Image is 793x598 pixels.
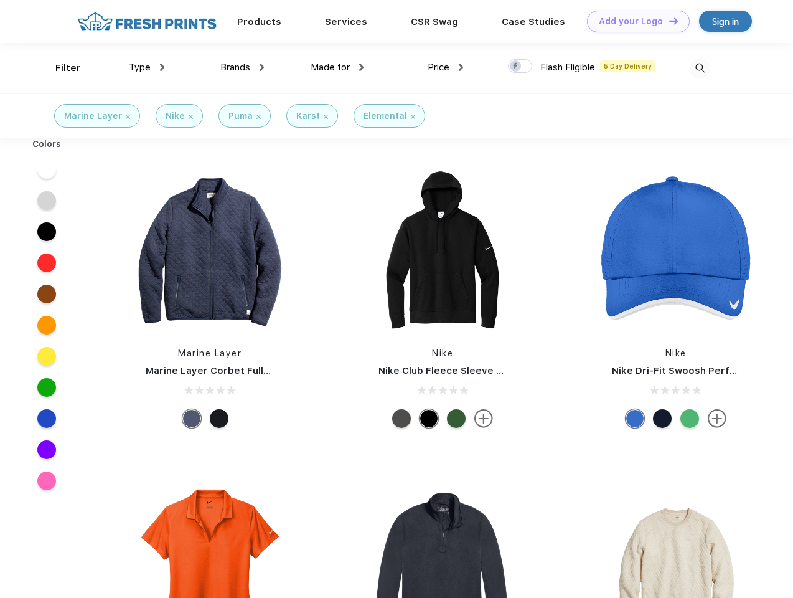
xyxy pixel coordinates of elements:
[74,11,220,32] img: fo%20logo%202.webp
[189,115,193,119] img: filter_cancel.svg
[411,16,458,27] a: CSR Swag
[126,115,130,119] img: filter_cancel.svg
[160,64,164,71] img: dropdown.png
[360,169,525,335] img: func=resize&h=266
[540,62,595,73] span: Flash Eligible
[237,16,281,27] a: Products
[127,169,293,335] img: func=resize&h=266
[600,60,655,72] span: 5 Day Delivery
[708,409,726,428] img: more.svg
[690,58,710,78] img: desktop_search.svg
[593,169,759,335] img: func=resize&h=266
[182,409,201,428] div: Navy
[420,409,438,428] div: Black
[166,110,185,123] div: Nike
[669,17,678,24] img: DT
[378,365,612,376] a: Nike Club Fleece Sleeve Swoosh Pullover Hoodie
[712,14,739,29] div: Sign in
[64,110,122,123] div: Marine Layer
[220,62,250,73] span: Brands
[325,16,367,27] a: Services
[392,409,411,428] div: Anthracite
[324,115,328,119] img: filter_cancel.svg
[359,64,364,71] img: dropdown.png
[146,365,318,376] a: Marine Layer Corbet Full-Zip Jacket
[680,409,699,428] div: Lucky Green
[296,110,320,123] div: Karst
[699,11,752,32] a: Sign in
[129,62,151,73] span: Type
[653,409,672,428] div: Navy
[599,16,663,27] div: Add your Logo
[55,61,81,75] div: Filter
[256,115,261,119] img: filter_cancel.svg
[23,138,71,151] div: Colors
[428,62,449,73] span: Price
[411,115,415,119] img: filter_cancel.svg
[626,409,644,428] div: Blue Sapphire
[210,409,228,428] div: Black
[612,365,784,376] a: Nike Dri-Fit Swoosh Perforated Cap
[432,348,453,358] a: Nike
[447,409,466,428] div: Gorge Green
[260,64,264,71] img: dropdown.png
[459,64,463,71] img: dropdown.png
[178,348,242,358] a: Marine Layer
[228,110,253,123] div: Puma
[474,409,493,428] img: more.svg
[311,62,350,73] span: Made for
[364,110,407,123] div: Elemental
[665,348,687,358] a: Nike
